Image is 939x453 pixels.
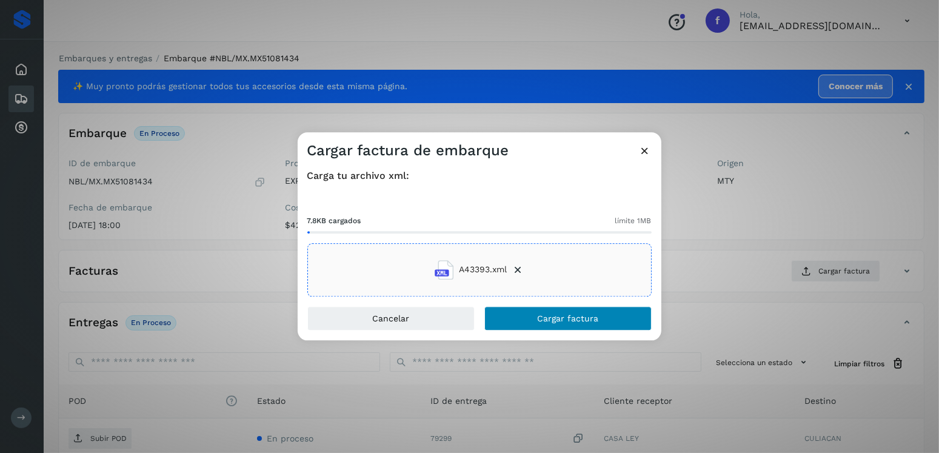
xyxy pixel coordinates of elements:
h4: Carga tu archivo xml: [307,170,652,181]
button: Cargar factura [484,306,652,331]
h3: Cargar factura de embarque [307,142,509,159]
button: Cancelar [307,306,475,331]
span: límite 1MB [615,215,652,226]
span: Cargar factura [537,314,598,323]
span: A43393.xml [459,264,507,277]
span: 7.8KB cargados [307,215,361,226]
span: Cancelar [372,314,409,323]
